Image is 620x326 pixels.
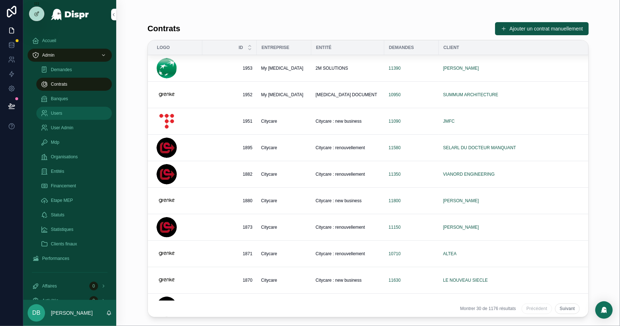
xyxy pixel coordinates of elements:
[443,224,584,230] a: [PERSON_NAME]
[262,45,289,50] span: Entreprise
[207,224,252,230] a: 1873
[261,65,307,71] a: My [MEDICAL_DATA]
[443,92,498,98] a: SUMMUM ARCHITECTURE
[316,198,380,204] a: Citycare : new business
[28,280,112,293] a: Affaires0
[51,125,73,131] span: User Admin
[261,198,307,204] a: Citycare
[207,118,252,124] a: 1951
[316,92,380,98] a: [MEDICAL_DATA] DOCUMENT
[389,198,401,204] span: 11800
[207,251,252,257] a: 1871
[495,22,589,35] a: Ajouter un contrat manuellement
[50,9,89,20] img: App logo
[28,252,112,265] a: Performances
[28,34,112,47] a: Accueil
[443,224,479,230] a: [PERSON_NAME]
[261,224,307,230] a: Citycare
[207,171,252,177] a: 1882
[261,171,307,177] a: Citycare
[261,277,307,283] a: Citycare
[389,65,434,71] a: 11390
[316,92,377,98] span: [MEDICAL_DATA] DOCUMENT
[36,92,112,105] a: Banques
[261,92,303,98] span: My [MEDICAL_DATA]
[389,145,434,151] a: 11580
[157,45,170,50] span: Logo
[207,277,252,283] a: 1870
[207,65,252,71] a: 1953
[36,150,112,163] a: Organisations
[316,65,348,71] span: 2M SOLUTIONS
[443,145,584,151] a: SELARL DU DOCTEUR MANQUANT
[89,296,98,305] div: 0
[36,223,112,236] a: Statistiques
[51,139,59,145] span: Mdp
[443,118,455,124] a: JMFC
[28,49,112,62] a: Admin
[443,251,457,257] a: ALTEA
[443,251,584,257] a: ALTEA
[389,171,434,177] a: 11350
[316,251,365,257] span: Citycare : renouvellement
[389,65,401,71] a: 11390
[316,45,332,50] span: Entité
[316,145,380,151] a: Citycare : renouvellement
[389,145,401,151] a: 11580
[389,224,434,230] a: 11150
[443,118,584,124] a: JMFC
[389,251,434,257] a: 10710
[389,224,401,230] a: 11150
[261,118,277,124] span: Citycare
[316,198,362,204] span: Citycare : new business
[261,171,277,177] span: Citycare
[261,198,277,204] span: Citycare
[443,145,516,151] span: SELARL DU DOCTEUR MANQUANT
[32,309,40,317] span: DB
[389,118,401,124] a: 11090
[51,168,64,174] span: Entités
[51,67,72,73] span: Demandes
[389,277,434,283] a: 11630
[316,277,362,283] span: Citycare : new business
[261,251,277,257] span: Citycare
[207,92,252,98] a: 1952
[389,277,401,283] span: 11630
[389,171,401,177] span: 11350
[23,29,116,300] div: scrollable content
[443,198,479,204] a: [PERSON_NAME]
[316,277,380,283] a: Citycare : new business
[36,194,112,207] a: Etape MEP
[389,118,434,124] a: 11090
[443,65,479,71] span: [PERSON_NAME]
[595,301,613,319] div: Open Intercom Messenger
[28,294,112,307] a: Activités0
[36,121,112,134] a: User Admin
[42,38,56,44] span: Accueil
[389,251,401,257] a: 10710
[555,303,580,314] button: Suivant
[42,298,58,303] span: Activités
[207,198,252,204] a: 1880
[443,198,584,204] a: [PERSON_NAME]
[36,136,112,149] a: Mdp
[51,110,62,116] span: Users
[36,63,112,76] a: Demandes
[443,277,488,283] a: LE NOUVEAU SIECLE
[36,179,112,192] a: Financement
[261,277,277,283] span: Citycare
[261,145,307,151] a: Citycare
[207,145,252,151] a: 1895
[443,45,459,50] span: Client
[36,78,112,91] a: Contrats
[261,118,307,124] a: Citycare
